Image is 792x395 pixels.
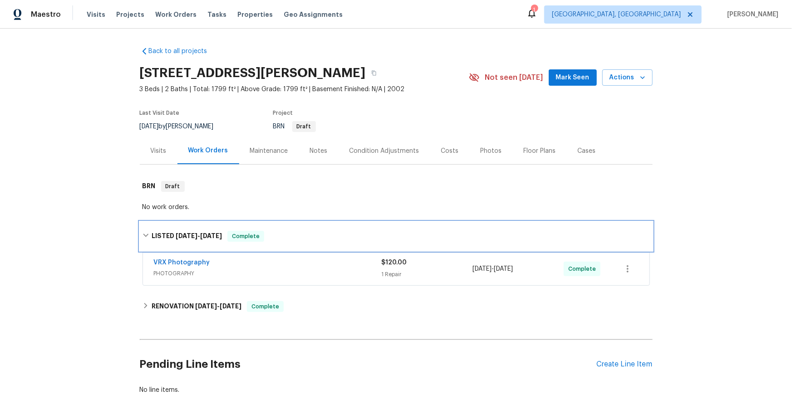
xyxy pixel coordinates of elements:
span: [DATE] [176,233,197,239]
div: Notes [310,146,328,156]
button: Actions [602,69,653,86]
span: [DATE] [195,303,217,309]
span: 3 Beds | 2 Baths | Total: 1799 ft² | Above Grade: 1799 ft² | Basement Finished: N/A | 2002 [140,85,469,94]
div: No work orders. [143,203,650,212]
span: Visits [87,10,105,19]
span: [PERSON_NAME] [723,10,778,19]
span: BRN [273,123,316,130]
div: Floor Plans [524,146,556,156]
span: [GEOGRAPHIC_DATA], [GEOGRAPHIC_DATA] [552,10,681,19]
span: - [472,264,513,273]
span: Last Visit Date [140,110,180,116]
span: Draft [293,124,315,129]
a: VRX Photography [154,259,210,266]
span: [DATE] [494,266,513,272]
div: Create Line Item [597,360,653,369]
span: Project [273,110,293,116]
h6: LISTED [152,231,222,242]
div: No line items. [140,385,653,395]
span: - [176,233,222,239]
div: 1 [531,5,537,15]
div: Cases [578,146,596,156]
span: [DATE] [140,123,159,130]
span: Projects [116,10,144,19]
span: Geo Assignments [284,10,343,19]
span: Work Orders [155,10,197,19]
h6: RENOVATION [152,301,241,312]
div: LISTED [DATE]-[DATE]Complete [140,222,653,251]
span: Tasks [207,11,226,18]
div: Visits [151,146,167,156]
h6: BRN [143,181,156,192]
span: Actions [610,72,645,83]
button: Copy Address [366,65,382,81]
div: Photos [481,146,502,156]
span: Complete [568,264,600,273]
h2: Pending Line Items [140,343,597,385]
div: BRN Draft [140,172,653,201]
a: Back to all projects [140,47,227,56]
span: Properties [237,10,273,19]
div: 1 Repair [382,270,473,279]
span: Not seen [DATE] [485,73,543,82]
span: Mark Seen [556,72,590,83]
span: [DATE] [200,233,222,239]
span: Complete [248,302,283,311]
span: Complete [228,232,263,241]
div: Costs [441,146,459,156]
span: [DATE] [220,303,241,309]
h2: [STREET_ADDRESS][PERSON_NAME] [140,68,366,78]
span: - [195,303,241,309]
div: Condition Adjustments [349,146,419,156]
span: PHOTOGRAPHY [154,269,382,278]
span: [DATE] [472,266,492,272]
div: Maintenance [250,146,288,156]
div: by [PERSON_NAME] [140,121,225,132]
div: RENOVATION [DATE]-[DATE]Complete [140,296,653,317]
span: $120.00 [382,259,407,266]
span: Maestro [31,10,61,19]
button: Mark Seen [549,69,597,86]
div: Work Orders [188,146,228,155]
span: Draft [162,182,184,191]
